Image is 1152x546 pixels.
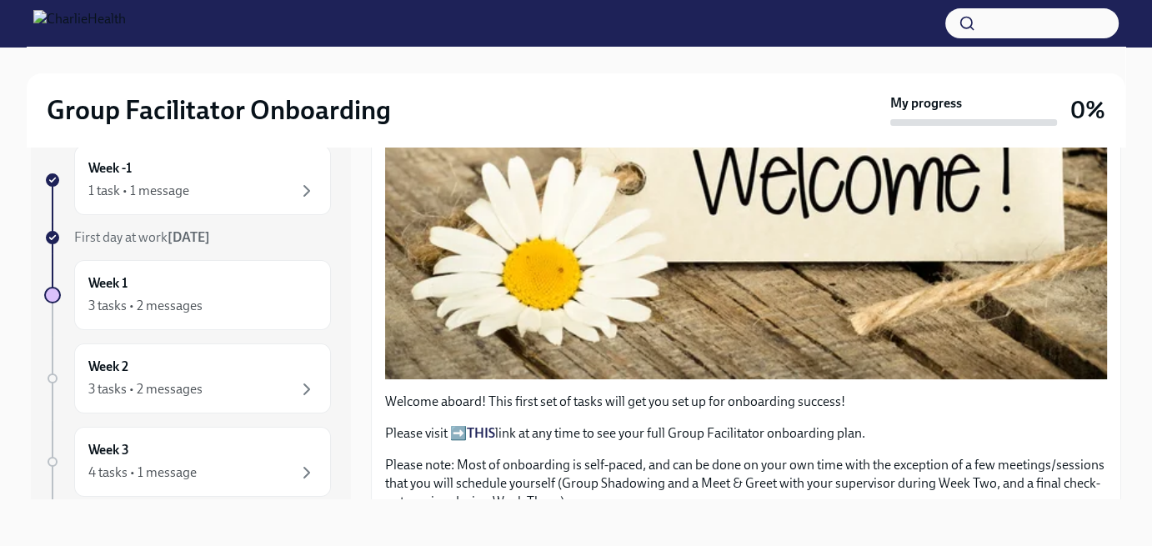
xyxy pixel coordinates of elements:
a: Week 34 tasks • 1 message [44,427,331,497]
div: 1 task • 1 message [88,182,189,200]
div: 3 tasks • 2 messages [88,297,203,315]
p: Welcome aboard! This first set of tasks will get you set up for onboarding success! [385,393,1107,411]
a: First day at work[DATE] [44,228,331,247]
strong: My progress [890,94,962,113]
h2: Group Facilitator Onboarding [47,93,391,127]
div: 3 tasks • 2 messages [88,380,203,398]
a: Week -11 task • 1 message [44,145,331,215]
a: Week 13 tasks • 2 messages [44,260,331,330]
strong: [DATE] [168,229,210,245]
a: Week 23 tasks • 2 messages [44,343,331,413]
p: Please visit ➡️ link at any time to see your full Group Facilitator onboarding plan. [385,424,1107,443]
img: CharlieHealth [33,10,126,37]
h6: Week 3 [88,441,129,459]
h6: Week -1 [88,159,132,178]
h6: Week 1 [88,274,128,293]
p: Please note: Most of onboarding is self-paced, and can be done on your own time with the exceptio... [385,456,1107,511]
a: THIS [467,425,495,441]
div: 4 tasks • 1 message [88,463,197,482]
span: First day at work [74,229,210,245]
h6: Week 2 [88,358,128,376]
h3: 0% [1070,95,1105,125]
